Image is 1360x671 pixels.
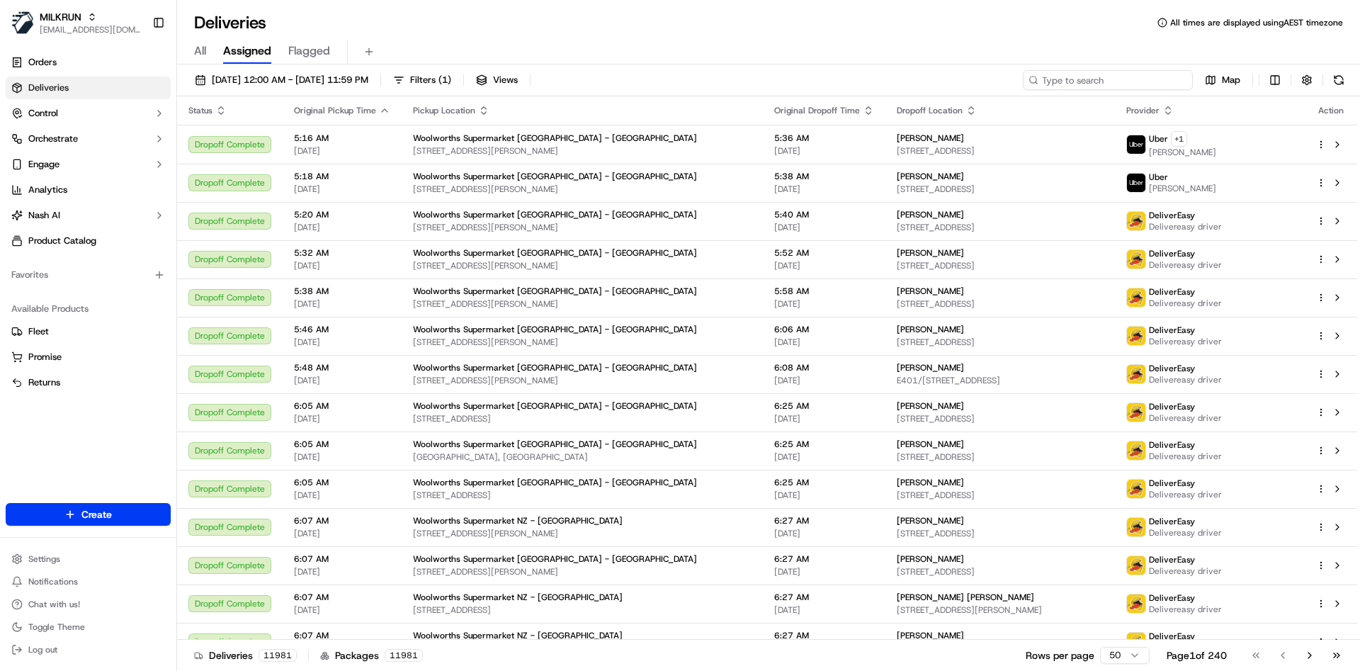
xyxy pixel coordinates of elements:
[294,260,390,271] span: [DATE]
[774,375,874,386] span: [DATE]
[294,222,390,233] span: [DATE]
[413,286,697,297] span: Woolworths Supermarket [GEOGRAPHIC_DATA] - [GEOGRAPHIC_DATA]
[413,592,623,603] span: Woolworths Supermarket NZ - [GEOGRAPHIC_DATA]
[40,10,81,24] button: MILKRUN
[1149,221,1222,232] span: Delivereasy driver
[6,594,171,614] button: Chat with us!
[294,604,390,616] span: [DATE]
[6,320,171,343] button: Fleet
[1026,648,1094,662] p: Rows per page
[1149,527,1222,539] span: Delivereasy driver
[1149,336,1222,347] span: Delivereasy driver
[6,204,171,227] button: Nash AI
[774,477,874,488] span: 6:25 AM
[28,351,62,363] span: Promise
[774,413,874,424] span: [DATE]
[897,592,1034,603] span: [PERSON_NAME] [PERSON_NAME]
[1149,565,1222,577] span: Delivereasy driver
[897,145,1104,157] span: [STREET_ADDRESS]
[413,209,697,220] span: Woolworths Supermarket [GEOGRAPHIC_DATA] - [GEOGRAPHIC_DATA]
[1316,105,1346,116] div: Action
[194,43,206,60] span: All
[6,371,171,394] button: Returns
[11,325,165,338] a: Fleet
[1149,631,1195,642] span: DeliverEasy
[1149,478,1195,489] span: DeliverEasy
[897,171,964,182] span: [PERSON_NAME]
[1023,70,1193,90] input: Type to search
[897,286,964,297] span: [PERSON_NAME]
[294,400,390,412] span: 6:05 AM
[774,209,874,220] span: 5:40 AM
[1149,489,1222,500] span: Delivereasy driver
[897,337,1104,348] span: [STREET_ADDRESS]
[6,264,171,286] div: Favorites
[11,351,165,363] a: Promise
[897,132,964,144] span: [PERSON_NAME]
[1149,451,1222,462] span: Delivereasy driver
[1127,288,1145,307] img: delivereasy_logo.png
[413,222,752,233] span: [STREET_ADDRESS][PERSON_NAME]
[28,209,60,222] span: Nash AI
[6,549,171,569] button: Settings
[320,648,423,662] div: Packages
[294,451,390,463] span: [DATE]
[1127,441,1145,460] img: delivereasy_logo.png
[897,515,964,526] span: [PERSON_NAME]
[294,324,390,335] span: 5:46 AM
[28,56,57,69] span: Orders
[28,325,49,338] span: Fleet
[413,324,697,335] span: Woolworths Supermarket [GEOGRAPHIC_DATA] - [GEOGRAPHIC_DATA]
[40,24,141,35] span: [EMAIL_ADDRESS][DOMAIN_NAME]
[188,105,212,116] span: Status
[413,439,697,450] span: Woolworths Supermarket [GEOGRAPHIC_DATA] - [GEOGRAPHIC_DATA]
[774,362,874,373] span: 6:08 AM
[81,507,112,521] span: Create
[774,247,874,259] span: 5:52 AM
[1149,439,1195,451] span: DeliverEasy
[897,184,1104,195] span: [STREET_ADDRESS]
[294,375,390,386] span: [DATE]
[413,566,752,577] span: [STREET_ADDRESS][PERSON_NAME]
[1149,325,1195,336] span: DeliverEasy
[294,209,390,220] span: 5:20 AM
[294,145,390,157] span: [DATE]
[413,337,752,348] span: [STREET_ADDRESS][PERSON_NAME]
[897,324,964,335] span: [PERSON_NAME]
[28,235,96,247] span: Product Catalog
[387,70,458,90] button: Filters(1)
[410,74,451,86] span: Filters
[1127,556,1145,575] img: delivereasy_logo.png
[774,298,874,310] span: [DATE]
[493,74,518,86] span: Views
[11,376,165,389] a: Returns
[223,43,271,60] span: Assigned
[1127,250,1145,269] img: delivereasy_logo.png
[470,70,524,90] button: Views
[897,375,1104,386] span: E401/[STREET_ADDRESS]
[294,247,390,259] span: 5:32 AM
[413,553,697,565] span: Woolworths Supermarket [GEOGRAPHIC_DATA] - [GEOGRAPHIC_DATA]
[897,209,964,220] span: [PERSON_NAME]
[1149,133,1168,145] span: Uber
[413,528,752,539] span: [STREET_ADDRESS][PERSON_NAME]
[294,592,390,603] span: 6:07 AM
[28,107,58,120] span: Control
[385,649,423,662] div: 11981
[1149,298,1222,309] span: Delivereasy driver
[413,132,697,144] span: Woolworths Supermarket [GEOGRAPHIC_DATA] - [GEOGRAPHIC_DATA]
[1167,648,1227,662] div: Page 1 of 240
[774,324,874,335] span: 6:06 AM
[6,640,171,660] button: Log out
[28,621,85,633] span: Toggle Theme
[413,260,752,271] span: [STREET_ADDRESS][PERSON_NAME]
[6,153,171,176] button: Engage
[413,145,752,157] span: [STREET_ADDRESS][PERSON_NAME]
[413,451,752,463] span: [GEOGRAPHIC_DATA], [GEOGRAPHIC_DATA]
[1149,374,1222,385] span: Delivereasy driver
[1126,105,1160,116] span: Provider
[897,413,1104,424] span: [STREET_ADDRESS]
[1127,480,1145,498] img: delivereasy_logo.png
[774,222,874,233] span: [DATE]
[294,477,390,488] span: 6:05 AM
